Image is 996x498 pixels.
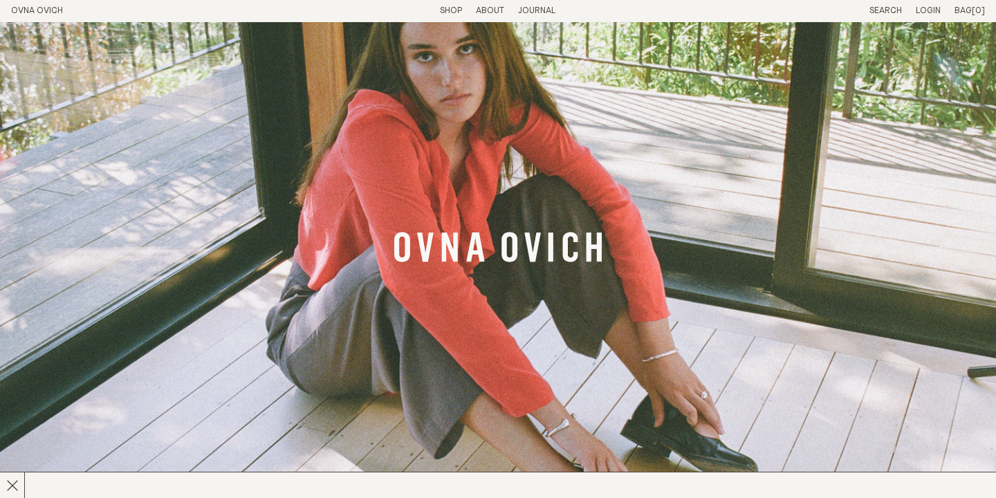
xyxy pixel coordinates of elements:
[518,6,555,15] a: Journal
[11,6,63,15] a: Home
[440,6,462,15] a: Shop
[954,6,972,15] span: Bag
[394,232,602,266] a: Banner Link
[869,6,902,15] a: Search
[476,6,504,17] summary: About
[916,6,941,15] a: Login
[972,6,985,15] span: [0]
